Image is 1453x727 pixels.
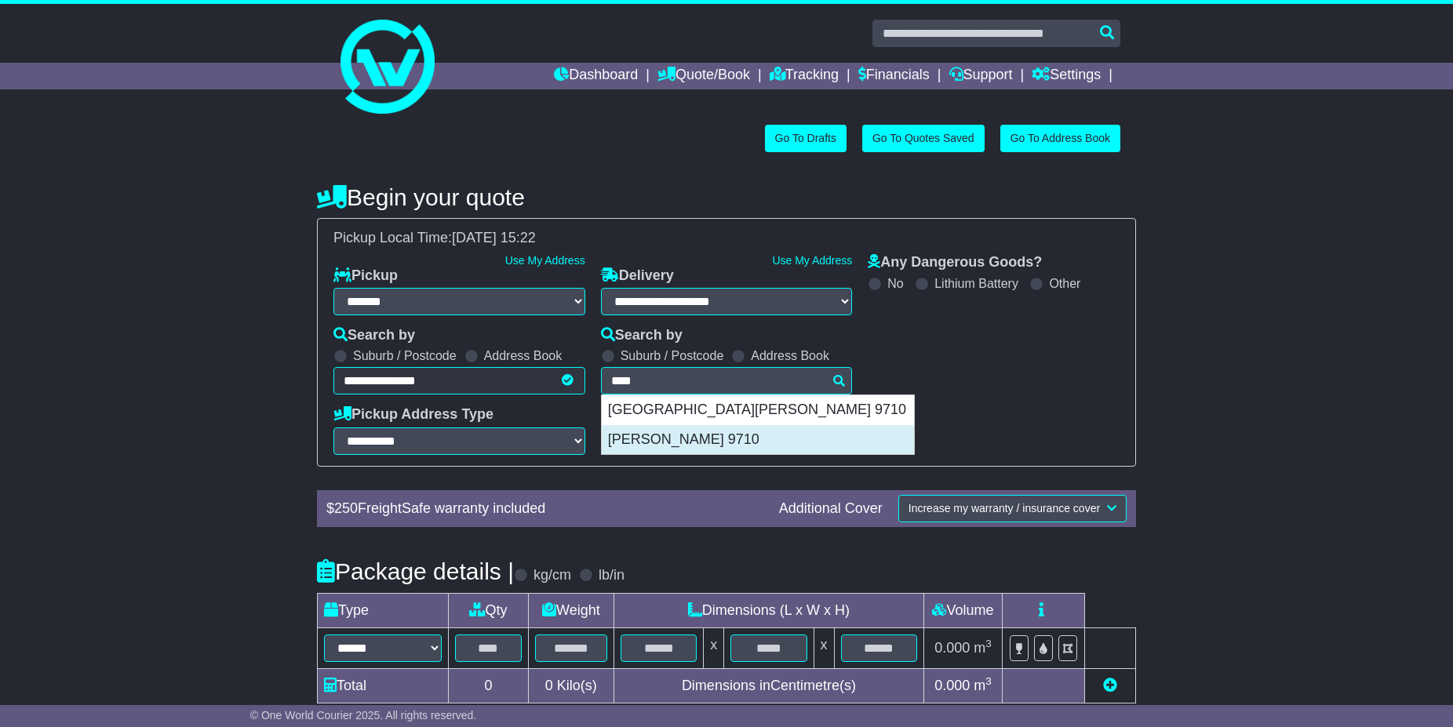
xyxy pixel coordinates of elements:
[985,638,992,649] sup: 3
[621,348,724,363] label: Suburb / Postcode
[898,495,1127,522] button: Increase my warranty / insurance cover
[599,567,625,584] label: lb/in
[765,125,847,152] a: Go To Drafts
[484,348,563,363] label: Address Book
[1049,276,1080,291] label: Other
[554,63,638,89] a: Dashboard
[1000,125,1120,152] a: Go To Address Book
[614,668,923,703] td: Dimensions in Centimetre(s)
[317,558,514,584] h4: Package details |
[449,593,529,627] td: Qty
[1103,678,1117,693] a: Add new item
[657,63,750,89] a: Quote/Book
[868,254,1042,271] label: Any Dangerous Goods?
[974,678,992,693] span: m
[333,406,493,423] label: Pickup Address Type
[528,668,614,703] td: Kilo(s)
[985,675,992,687] sup: 3
[814,627,834,668] td: x
[772,254,852,267] a: Use My Address
[887,276,903,291] label: No
[934,678,970,693] span: 0.000
[974,640,992,656] span: m
[353,348,457,363] label: Suburb / Postcode
[505,254,585,267] a: Use My Address
[771,500,890,518] div: Additional Cover
[862,125,985,152] a: Go To Quotes Saved
[326,230,1127,247] div: Pickup Local Time:
[858,63,930,89] a: Financials
[601,327,683,344] label: Search by
[318,668,449,703] td: Total
[319,500,771,518] div: $ FreightSafe warranty included
[533,567,571,584] label: kg/cm
[601,267,674,285] label: Delivery
[614,593,923,627] td: Dimensions (L x W x H)
[602,395,914,425] div: [GEOGRAPHIC_DATA][PERSON_NAME] 9710
[545,678,553,693] span: 0
[449,668,529,703] td: 0
[318,593,449,627] td: Type
[250,709,477,722] span: © One World Courier 2025. All rights reserved.
[333,327,415,344] label: Search by
[333,267,398,285] label: Pickup
[923,593,1002,627] td: Volume
[949,63,1013,89] a: Support
[934,640,970,656] span: 0.000
[770,63,839,89] a: Tracking
[751,348,829,363] label: Address Book
[452,230,536,245] span: [DATE] 15:22
[317,184,1136,210] h4: Begin your quote
[1032,63,1101,89] a: Settings
[528,593,614,627] td: Weight
[704,627,724,668] td: x
[934,276,1018,291] label: Lithium Battery
[334,500,358,516] span: 250
[602,425,914,455] div: [PERSON_NAME] 9710
[909,502,1100,514] span: Increase my warranty / insurance cover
